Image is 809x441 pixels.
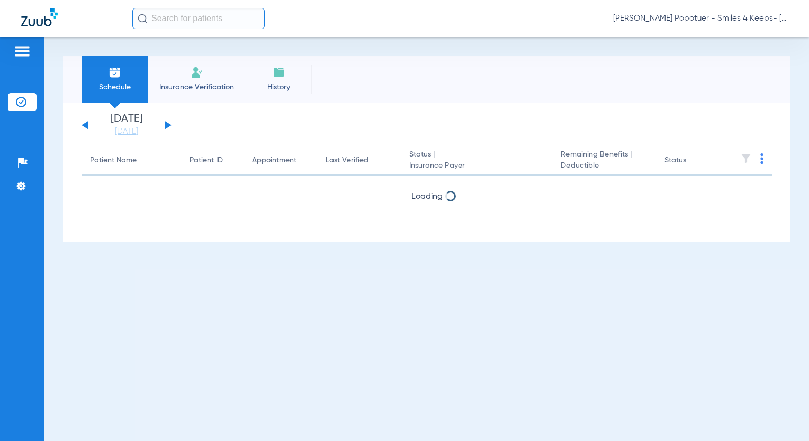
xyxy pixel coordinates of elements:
div: Appointment [252,155,296,166]
img: Schedule [109,66,121,79]
img: Manual Insurance Verification [191,66,203,79]
img: Zuub Logo [21,8,58,26]
img: hamburger-icon [14,45,31,58]
th: Status | [401,146,553,176]
a: [DATE] [95,126,158,137]
div: Appointment [252,155,309,166]
span: Schedule [89,82,140,93]
span: Insurance Payer [409,160,544,171]
div: Patient ID [190,155,235,166]
div: Patient ID [190,155,223,166]
img: filter.svg [741,153,751,164]
div: Last Verified [326,155,392,166]
div: Patient Name [90,155,137,166]
span: [PERSON_NAME] Popotuer - Smiles 4 Keeps- [GEOGRAPHIC_DATA] | Abra Dental [613,13,788,24]
span: Insurance Verification [156,82,238,93]
li: [DATE] [95,114,158,137]
span: Deductible [561,160,648,171]
div: Last Verified [326,155,368,166]
span: Loading [411,192,443,201]
th: Remaining Benefits | [552,146,656,176]
img: Search Icon [138,14,147,23]
img: group-dot-blue.svg [760,153,763,164]
span: History [254,82,304,93]
div: Patient Name [90,155,173,166]
img: History [273,66,285,79]
input: Search for patients [132,8,265,29]
th: Status [656,146,727,176]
